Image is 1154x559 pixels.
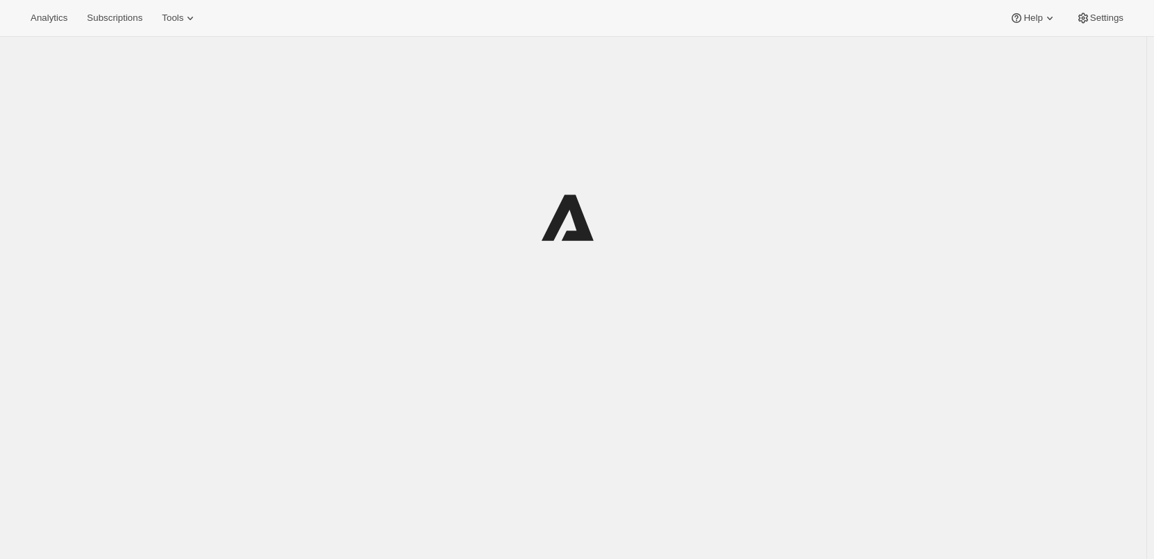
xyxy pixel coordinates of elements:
[162,12,183,24] span: Tools
[31,12,67,24] span: Analytics
[153,8,206,28] button: Tools
[1090,12,1123,24] span: Settings
[22,8,76,28] button: Analytics
[1068,8,1132,28] button: Settings
[87,12,142,24] span: Subscriptions
[78,8,151,28] button: Subscriptions
[1001,8,1064,28] button: Help
[1023,12,1042,24] span: Help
